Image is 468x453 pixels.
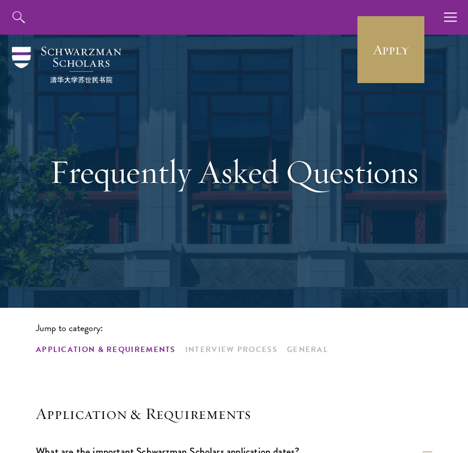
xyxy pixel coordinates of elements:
[185,344,277,356] a: Interview Process
[36,151,432,192] h1: Frequently Asked Questions
[357,16,424,83] a: Apply
[36,344,176,356] a: Application & Requirements
[287,344,328,356] a: General
[36,404,432,423] h4: Application & Requirements
[12,47,121,83] img: Schwarzman Scholars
